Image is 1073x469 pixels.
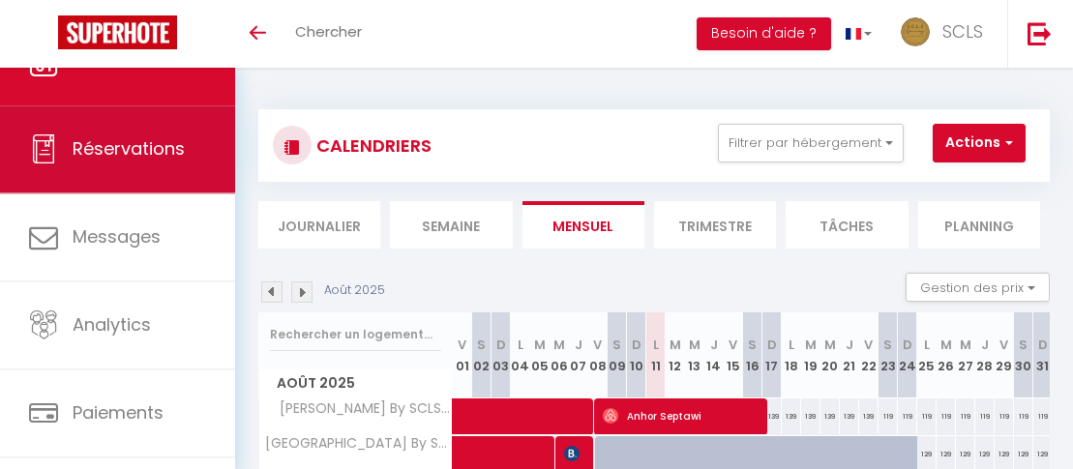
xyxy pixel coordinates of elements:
abbr: M [960,336,971,354]
abbr: D [632,336,641,354]
abbr: S [477,336,486,354]
abbr: M [805,336,817,354]
abbr: S [748,336,757,354]
span: Paiements [73,401,164,425]
button: Besoin d'aide ? [697,17,831,50]
img: ... [901,17,930,46]
div: 119 [937,398,956,434]
span: Messages [73,225,161,249]
div: 119 [879,398,898,434]
li: Semaine [390,201,512,249]
abbr: S [883,336,892,354]
th: 31 [1033,312,1053,398]
abbr: L [924,336,930,354]
span: Chercher [295,21,362,42]
th: 10 [627,312,646,398]
abbr: S [1019,336,1028,354]
th: 15 [724,312,743,398]
abbr: J [710,336,718,354]
th: 27 [956,312,975,398]
abbr: L [653,336,659,354]
abbr: M [940,336,952,354]
abbr: J [846,336,853,354]
img: Super Booking [58,15,177,49]
div: 119 [995,398,1014,434]
div: 139 [782,398,801,434]
span: Août 2025 [259,369,452,397]
div: 139 [840,398,859,434]
span: Anhor Septawi [603,397,764,434]
th: 07 [569,312,588,398]
li: Planning [918,201,1040,249]
abbr: V [864,336,873,354]
th: 28 [975,312,995,398]
abbr: J [575,336,582,354]
div: 139 [859,398,879,434]
span: Calendriers [73,49,172,73]
li: Trimestre [654,201,776,249]
abbr: V [593,336,602,354]
abbr: V [458,336,466,354]
div: 119 [1033,398,1053,434]
abbr: J [981,336,989,354]
abbr: V [999,336,1008,354]
th: 12 [666,312,685,398]
th: 19 [801,312,820,398]
th: 25 [917,312,937,398]
li: Journalier [258,201,380,249]
li: Mensuel [522,201,644,249]
th: 02 [472,312,492,398]
th: 18 [782,312,801,398]
th: 24 [898,312,917,398]
div: 119 [1014,398,1033,434]
span: SCLS [942,19,983,44]
button: Filtrer par hébergement [718,124,904,162]
th: 04 [511,312,530,398]
div: 119 [898,398,917,434]
div: 139 [820,398,840,434]
div: 139 [801,398,820,434]
abbr: S [612,336,621,354]
button: Actions [933,124,1026,162]
th: 21 [840,312,859,398]
th: 03 [492,312,511,398]
th: 01 [453,312,472,398]
p: Août 2025 [324,281,385,300]
abbr: D [496,336,506,354]
abbr: D [903,336,912,354]
th: 30 [1014,312,1033,398]
li: Tâches [786,201,908,249]
th: 13 [685,312,704,398]
th: 06 [550,312,569,398]
abbr: M [670,336,681,354]
span: Analytics [73,313,151,337]
th: 17 [762,312,782,398]
th: 23 [879,312,898,398]
th: 05 [530,312,550,398]
span: [PERSON_NAME] By SCLS Locations [262,398,456,420]
span: Réservations [73,136,185,161]
abbr: L [789,336,794,354]
th: 08 [588,312,608,398]
span: [GEOGRAPHIC_DATA] By SCLS Locations [262,436,456,451]
th: 29 [995,312,1014,398]
abbr: D [1038,336,1048,354]
th: 09 [608,312,627,398]
abbr: V [729,336,737,354]
abbr: M [824,336,836,354]
abbr: M [553,336,565,354]
div: 119 [975,398,995,434]
div: 119 [956,398,975,434]
th: 14 [704,312,724,398]
input: Rechercher un logement... [270,317,441,352]
th: 11 [646,312,666,398]
h3: CALENDRIERS [312,124,432,167]
th: 16 [743,312,762,398]
th: 20 [820,312,840,398]
th: 26 [937,312,956,398]
img: logout [1028,21,1052,45]
abbr: D [767,336,777,354]
abbr: M [689,336,700,354]
abbr: M [534,336,546,354]
th: 22 [859,312,879,398]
